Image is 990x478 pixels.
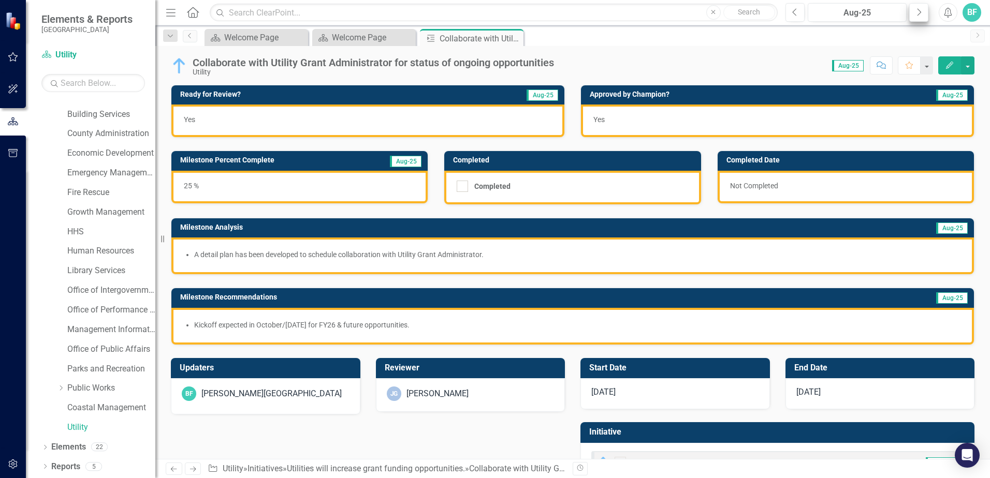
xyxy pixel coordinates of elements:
[210,4,778,22] input: Search ClearPoint...
[224,31,305,44] div: Welcome Page
[67,147,155,159] a: Economic Development
[808,3,907,22] button: Aug-25
[41,13,133,25] span: Elements & Reports
[67,304,155,316] a: Office of Performance & Transparency
[796,387,821,397] span: [DATE]
[67,167,155,179] a: Emergency Management
[180,223,699,231] h3: Milestone Analysis
[194,249,962,260] li: A detail plan has been developed to schedule collaboration with Utility Grant Administrator.
[332,31,413,44] div: Welcome Page
[171,171,428,203] div: 25 %
[180,91,427,98] h3: Ready for Review?
[67,382,155,394] a: Public Works
[67,422,155,434] a: Utility
[180,293,770,301] h3: Milestone Recommendations
[811,7,903,19] div: Aug-25
[738,8,760,16] span: Search
[390,156,421,167] span: Aug-25
[589,363,765,372] h3: Start Date
[936,292,968,304] span: Aug-25
[184,115,195,124] span: Yes
[794,363,970,372] h3: End Date
[67,285,155,296] a: Office of Intergovernmental Affairs
[67,363,155,375] a: Parks and Recreation
[193,68,554,76] div: Utility
[963,3,981,22] button: BF
[591,387,616,397] span: [DATE]
[440,32,521,45] div: Collaborate with Utility Grant Administrator for status of ongoing opportunities
[67,226,155,238] a: HHS
[469,464,755,473] div: Collaborate with Utility Grant Administrator for status of ongoing opportunities
[5,12,23,30] img: ClearPoint Strategy
[67,128,155,140] a: County Administration
[67,109,155,121] a: Building Services
[832,60,864,71] span: Aug-25
[406,388,469,400] div: [PERSON_NAME]
[593,115,605,124] span: Yes
[193,57,554,68] div: Collaborate with Utility Grant Administrator for status of ongoing opportunities
[589,427,969,437] h3: Initiative
[926,457,957,469] span: Aug-25
[180,156,360,164] h3: Milestone Percent Complete
[182,386,196,401] div: BF
[51,461,80,473] a: Reports
[208,463,565,475] div: » » »
[597,456,609,469] img: In Progress
[41,25,133,34] small: [GEOGRAPHIC_DATA]
[315,31,413,44] a: Welcome Page
[85,462,102,471] div: 5
[527,89,558,101] span: Aug-25
[51,441,86,453] a: Elements
[453,156,695,164] h3: Completed
[67,343,155,355] a: Office of Public Affairs
[726,156,969,164] h3: Completed Date
[248,464,283,473] a: Initiatives
[171,57,187,74] img: In Progress
[936,222,968,234] span: Aug-25
[723,5,775,20] button: Search
[223,464,243,473] a: Utility
[67,324,155,336] a: Management Information Systems
[865,457,913,467] small: [DATE] - [DATE]
[590,91,858,98] h3: Approved by Champion?
[385,363,560,372] h3: Reviewer
[41,74,145,92] input: Search Below...
[955,443,980,468] div: Open Intercom Messenger
[194,320,962,330] li: Kickoff expected in October/[DATE] for FY26 & future opportunities.
[287,464,465,473] a: Utilities will increase grant funding opportunities.
[387,386,401,401] div: JG
[207,31,305,44] a: Welcome Page
[936,89,968,101] span: Aug-25
[67,402,155,414] a: Coastal Management
[67,206,155,218] a: Growth Management
[718,171,974,203] div: Not Completed
[41,49,145,61] a: Utility
[91,443,108,452] div: 22
[180,363,355,372] h3: Updaters
[67,187,155,199] a: Fire Rescue
[201,388,342,400] div: [PERSON_NAME][GEOGRAPHIC_DATA]
[67,265,155,277] a: Library Services
[67,245,155,257] a: Human Resources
